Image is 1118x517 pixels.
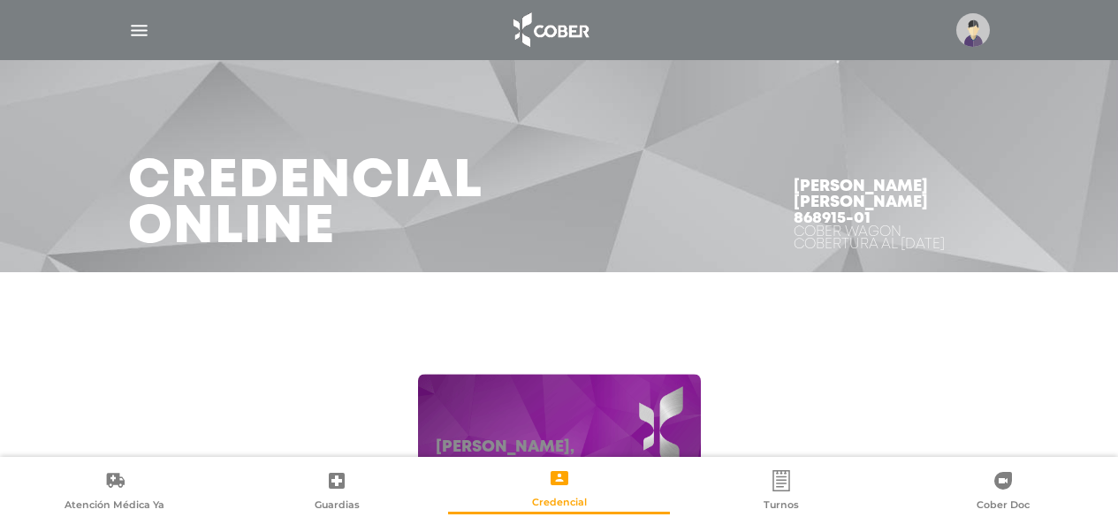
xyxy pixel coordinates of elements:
h3: Credencial Online [128,159,483,251]
img: logo_cober_home-white.png [504,9,597,51]
span: Guardias [315,498,360,514]
h4: [PERSON_NAME] [PERSON_NAME] 868915-01 [794,179,991,226]
img: profile-placeholder.svg [956,13,990,47]
a: Cober Doc [893,469,1114,514]
a: Guardias [225,469,447,514]
a: Credencial [448,467,670,512]
a: Atención Médica Ya [4,469,225,514]
span: Credencial [532,496,587,512]
h5: [PERSON_NAME], [PERSON_NAME] [436,438,683,476]
span: Cober Doc [977,498,1030,514]
a: Turnos [670,469,892,514]
img: Cober_menu-lines-white.svg [128,19,150,42]
span: Atención Médica Ya [65,498,164,514]
div: Cober WAGON Cobertura al [DATE] [794,226,991,251]
span: Turnos [764,498,799,514]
